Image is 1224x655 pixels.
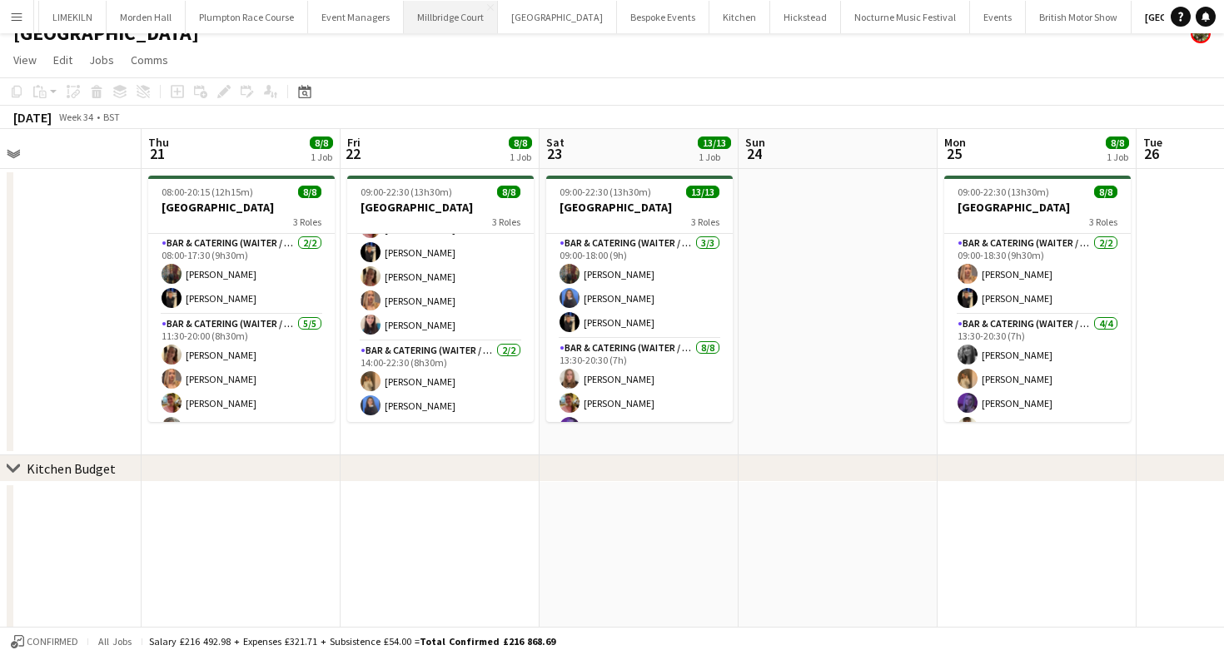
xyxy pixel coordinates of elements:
span: 3 Roles [1089,216,1117,228]
button: Millbridge Court [404,1,498,33]
span: 8/8 [298,186,321,198]
span: 23 [544,144,565,163]
span: 25 [942,144,966,163]
span: 8/8 [310,136,333,149]
button: Plumpton Race Course [186,1,308,33]
span: 13/13 [698,136,731,149]
span: 8/8 [1106,136,1129,149]
span: 26 [1141,144,1162,163]
span: Sun [745,135,765,150]
h3: [GEOGRAPHIC_DATA] [148,200,335,215]
div: [DATE] [13,109,52,126]
span: 8/8 [497,186,520,198]
span: 09:00-22:30 (13h30m) [361,186,452,198]
span: 3 Roles [492,216,520,228]
app-user-avatar: Staffing Manager [1191,23,1211,43]
span: Fri [347,135,361,150]
button: [GEOGRAPHIC_DATA] [498,1,617,33]
a: View [7,49,43,71]
button: Morden Hall [107,1,186,33]
app-job-card: 09:00-22:30 (13h30m)8/8[GEOGRAPHIC_DATA]3 RolesBar & Catering (Waiter / waitress)2/209:00-18:30 (... [944,176,1131,422]
span: Confirmed [27,636,78,648]
span: Comms [131,52,168,67]
button: Kitchen [709,1,770,33]
div: Kitchen Budget [27,460,116,477]
span: Mon [944,135,966,150]
span: Total Confirmed £216 868.69 [420,635,555,648]
span: Sat [546,135,565,150]
button: Nocturne Music Festival [841,1,970,33]
h1: [GEOGRAPHIC_DATA] [13,21,199,46]
div: Salary £216 492.98 + Expenses £321.71 + Subsistence £54.00 = [149,635,555,648]
h3: [GEOGRAPHIC_DATA] [347,200,534,215]
app-card-role: Bar & Catering (Waiter / waitress)2/214:00-22:30 (8h30m)[PERSON_NAME][PERSON_NAME] [347,341,534,422]
app-job-card: 09:00-22:30 (13h30m)8/8[GEOGRAPHIC_DATA]3 Roles[PERSON_NAME]Bar & Catering (Waiter / waitress)5/5... [347,176,534,422]
app-card-role: Bar & Catering (Waiter / waitress)2/208:00-17:30 (9h30m)[PERSON_NAME][PERSON_NAME] [148,234,335,315]
a: Comms [124,49,175,71]
div: BST [103,111,120,123]
app-card-role: Bar & Catering (Waiter / waitress)5/511:30-20:00 (8h30m)[PERSON_NAME][PERSON_NAME][PERSON_NAME][P... [148,315,335,468]
span: 21 [146,144,169,163]
a: Jobs [82,49,121,71]
app-job-card: 09:00-22:30 (13h30m)13/13[GEOGRAPHIC_DATA]3 RolesBar & Catering (Waiter / waitress)3/309:00-18:00... [546,176,733,422]
app-card-role: Bar & Catering (Waiter / waitress)8/813:30-20:30 (7h)[PERSON_NAME][PERSON_NAME][PERSON_NAME] [546,339,733,564]
button: Confirmed [8,633,81,651]
span: 8/8 [1094,186,1117,198]
span: Week 34 [55,111,97,123]
span: 09:00-22:30 (13h30m) [958,186,1049,198]
a: Edit [47,49,79,71]
span: Jobs [89,52,114,67]
span: 3 Roles [293,216,321,228]
button: Events [970,1,1026,33]
span: 24 [743,144,765,163]
span: All jobs [95,635,135,648]
span: View [13,52,37,67]
app-job-card: 08:00-20:15 (12h15m)8/8[GEOGRAPHIC_DATA]3 RolesBar & Catering (Waiter / waitress)2/208:00-17:30 (... [148,176,335,422]
app-card-role: Bar & Catering (Waiter / waitress)5/514:00-20:30 (6h30m)[PERSON_NAME][PERSON_NAME][PERSON_NAME][P... [347,188,534,341]
h3: [GEOGRAPHIC_DATA] [944,200,1131,215]
span: Tue [1143,135,1162,150]
span: 22 [345,144,361,163]
app-card-role: Bar & Catering (Waiter / waitress)2/209:00-18:30 (9h30m)[PERSON_NAME][PERSON_NAME] [944,234,1131,315]
span: Thu [148,135,169,150]
button: British Motor Show [1026,1,1132,33]
button: Bespoke Events [617,1,709,33]
h3: [GEOGRAPHIC_DATA] [546,200,733,215]
div: 1 Job [510,151,531,163]
span: Edit [53,52,72,67]
button: Hickstead [770,1,841,33]
span: 08:00-20:15 (12h15m) [162,186,253,198]
span: 09:00-22:30 (13h30m) [560,186,651,198]
div: 1 Job [699,151,730,163]
span: 3 Roles [691,216,719,228]
app-card-role: Bar & Catering (Waiter / waitress)4/413:30-20:30 (7h)[PERSON_NAME][PERSON_NAME][PERSON_NAME][PERS... [944,315,1131,444]
button: Event Managers [308,1,404,33]
span: 13/13 [686,186,719,198]
div: 1 Job [1107,151,1128,163]
span: 8/8 [509,136,532,149]
div: 1 Job [311,151,332,163]
button: LIMEKILN [39,1,107,33]
app-card-role: Bar & Catering (Waiter / waitress)3/309:00-18:00 (9h)[PERSON_NAME][PERSON_NAME][PERSON_NAME] [546,234,733,339]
